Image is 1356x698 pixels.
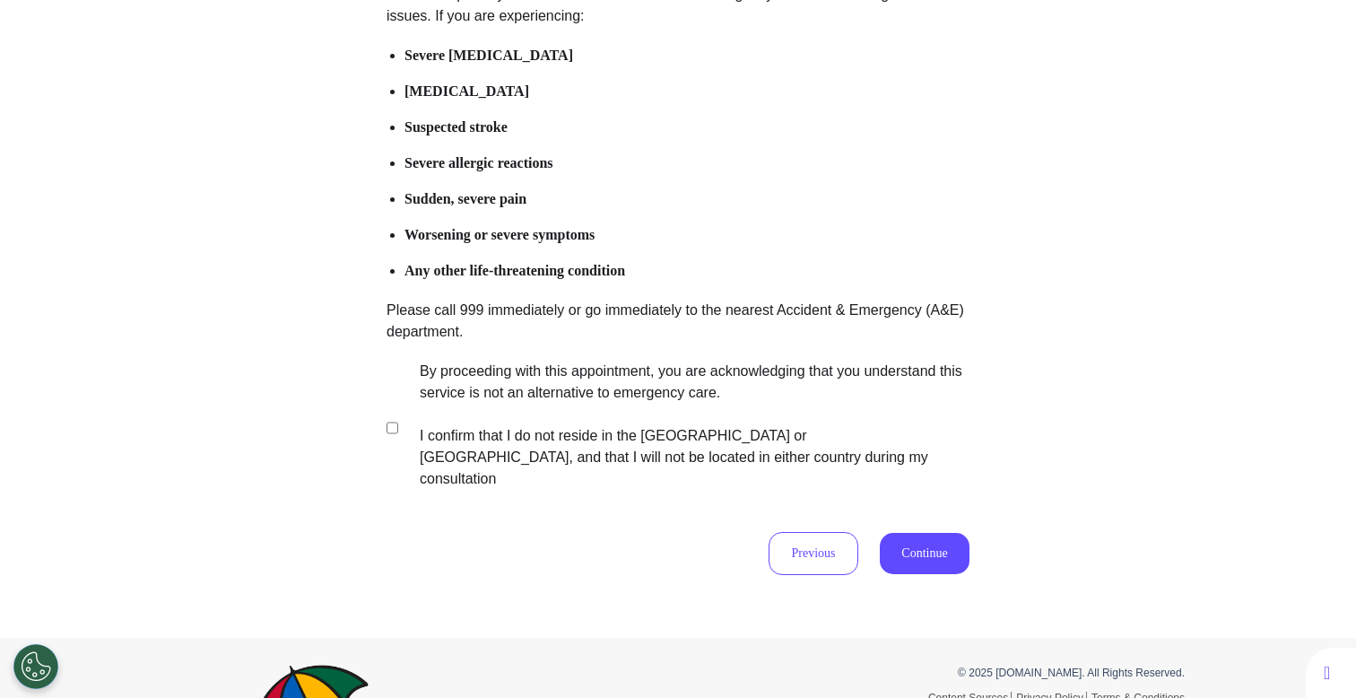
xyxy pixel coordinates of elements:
p: Please call 999 immediately or go immediately to the nearest Accident & Emergency (A&E) department. [387,300,969,343]
p: © 2025 [DOMAIN_NAME]. All Rights Reserved. [691,665,1185,681]
b: Severe [MEDICAL_DATA] [404,48,573,63]
b: Worsening or severe symptoms [404,227,595,242]
b: Sudden, severe pain [404,191,526,206]
b: Any other life-threatening condition [404,263,625,278]
button: Previous [769,532,858,575]
b: Severe allergic reactions [404,155,553,170]
label: By proceeding with this appointment, you are acknowledging that you understand this service is no... [402,361,963,490]
b: Suspected stroke [404,119,508,135]
button: Continue [880,533,969,574]
b: [MEDICAL_DATA] [404,83,529,99]
button: Open Preferences [13,644,58,689]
